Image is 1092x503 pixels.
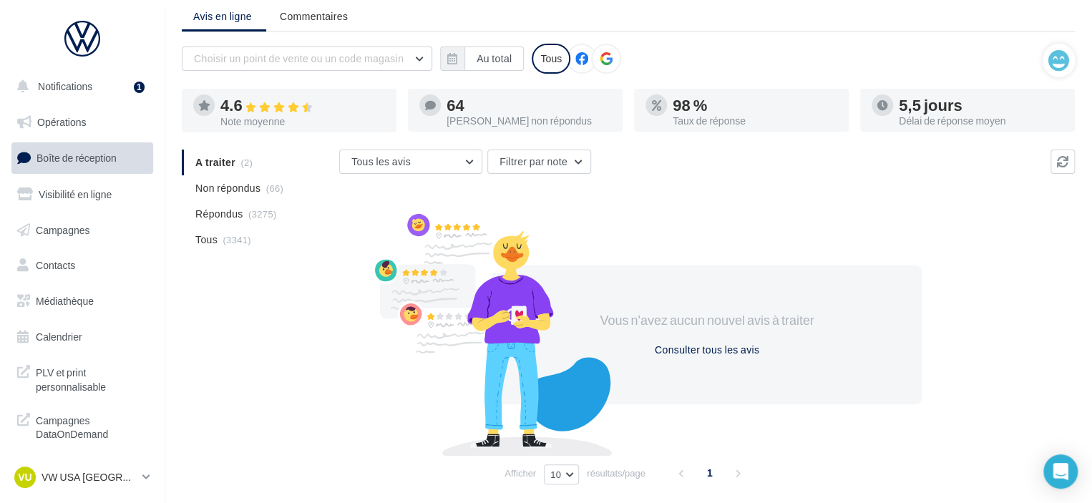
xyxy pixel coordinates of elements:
div: Vous n'avez aucun nouvel avis à traiter [584,311,830,330]
button: Au total [464,47,524,71]
a: VU VW USA [GEOGRAPHIC_DATA] [11,464,153,491]
p: VW USA [GEOGRAPHIC_DATA] [42,470,137,484]
span: (66) [266,182,283,194]
a: Calendrier [9,322,156,352]
div: [PERSON_NAME] non répondus [447,116,611,126]
div: Délai de réponse moyen [899,116,1063,126]
button: Tous les avis [339,150,482,174]
span: Notifications [38,80,92,92]
button: Choisir un point de vente ou un code magasin [182,47,432,71]
button: Notifications 1 [9,72,150,102]
button: Filtrer par note [487,150,591,174]
span: Opérations [37,116,86,128]
button: Consulter tous les avis [649,341,765,358]
span: 1 [698,462,721,484]
div: 4.6 [220,97,385,114]
a: Contacts [9,250,156,280]
div: Tous [532,44,570,74]
div: Open Intercom Messenger [1043,454,1078,489]
span: Non répondus [195,181,260,195]
a: Opérations [9,107,156,137]
span: Afficher [504,467,536,480]
span: Commentaires [280,9,348,24]
button: 10 [544,464,579,484]
span: Calendrier [36,331,82,343]
span: Visibilité en ligne [39,188,112,200]
a: Visibilité en ligne [9,180,156,210]
span: Tous [195,233,218,247]
span: Répondus [195,207,243,221]
div: 64 [447,97,611,113]
div: Taux de réponse [673,116,837,126]
button: Au total [440,47,524,71]
span: Campagnes DataOnDemand [36,411,147,441]
span: Tous les avis [351,155,411,167]
span: résultats/page [587,467,645,480]
span: Boîte de réception [36,152,117,164]
div: 1 [134,82,145,93]
a: Campagnes DataOnDemand [9,405,156,447]
a: Campagnes [9,215,156,245]
span: Campagnes [36,223,90,235]
div: 5,5 jours [899,97,1063,113]
span: PLV et print personnalisable [36,363,147,394]
a: Boîte de réception [9,142,156,173]
span: 10 [550,469,561,480]
a: Médiathèque [9,286,156,316]
span: VU [18,470,31,484]
span: (3275) [248,208,277,220]
span: (3341) [223,234,251,245]
div: Note moyenne [220,117,385,127]
span: Contacts [36,259,75,271]
span: Choisir un point de vente ou un code magasin [194,52,404,64]
div: 98 % [673,97,837,113]
span: Médiathèque [36,295,94,307]
a: PLV et print personnalisable [9,357,156,399]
